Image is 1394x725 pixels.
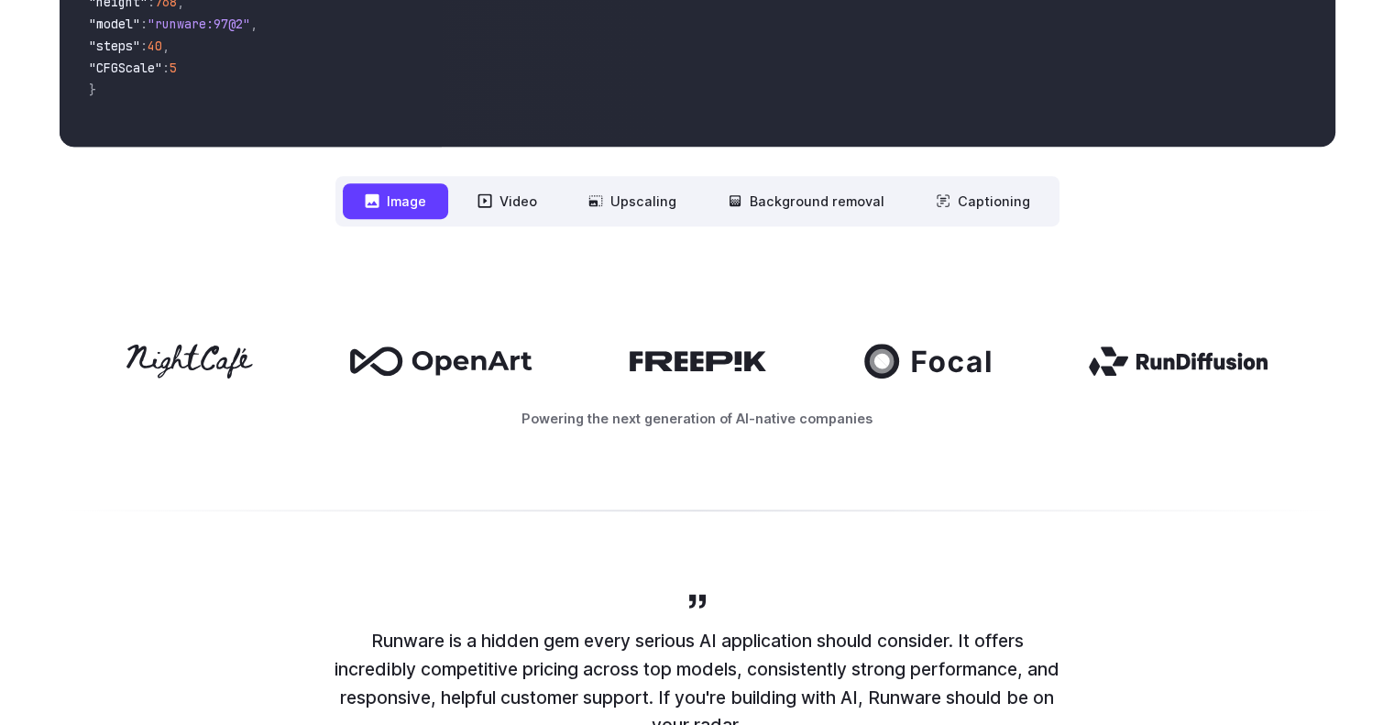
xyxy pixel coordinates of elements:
[89,38,140,54] span: "steps"
[60,408,1335,429] p: Powering the next generation of AI-native companies
[140,38,148,54] span: :
[566,183,698,219] button: Upscaling
[162,38,170,54] span: ,
[140,16,148,32] span: :
[148,38,162,54] span: 40
[89,82,96,98] span: }
[343,183,448,219] button: Image
[170,60,177,76] span: 5
[148,16,250,32] span: "runware:97@2"
[89,60,162,76] span: "CFGScale"
[162,60,170,76] span: :
[456,183,559,219] button: Video
[89,16,140,32] span: "model"
[706,183,906,219] button: Background removal
[914,183,1052,219] button: Captioning
[250,16,258,32] span: ,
